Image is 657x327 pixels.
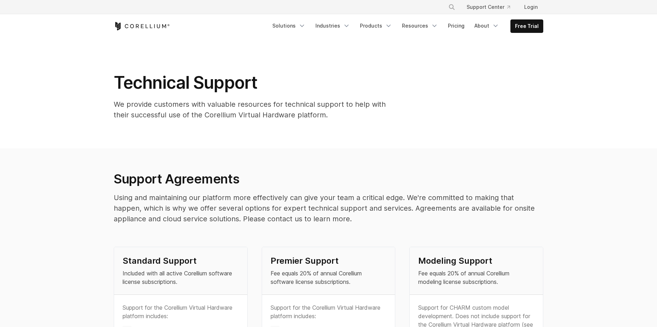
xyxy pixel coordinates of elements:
p: Support for the Corellium Virtual Hardware platform includes: [123,303,239,320]
h4: Premier Support [271,256,387,266]
div: Navigation Menu [268,19,543,33]
p: We provide customers with valuable resources for technical support to help with their successful ... [114,99,396,120]
p: Support for the Corellium Virtual Hardware platform includes: [271,303,387,320]
div: Navigation Menu [440,1,543,13]
h2: Support Agreements [114,171,543,187]
a: Login [519,1,543,13]
a: Products [356,19,396,32]
h4: Modeling Support [418,256,534,266]
p: Included with all active Corellium software license subscriptions. [123,269,239,286]
p: Using and maintaining our platform more effectively can give your team a critical edge. We're com... [114,192,543,224]
p: Fee equals 20% of annual Corellium modeling license subscriptions. [418,269,534,286]
a: Corellium Home [114,22,170,30]
h1: Technical Support [114,72,396,93]
p: Fee equals 20% of annual Corellium software license subscriptions. [271,269,387,286]
a: Solutions [268,19,310,32]
a: Free Trial [511,20,543,33]
a: About [470,19,503,32]
a: Resources [398,19,442,32]
h4: Standard Support [123,256,239,266]
a: Industries [311,19,354,32]
a: Pricing [444,19,469,32]
button: Search [445,1,458,13]
a: Support Center [461,1,516,13]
